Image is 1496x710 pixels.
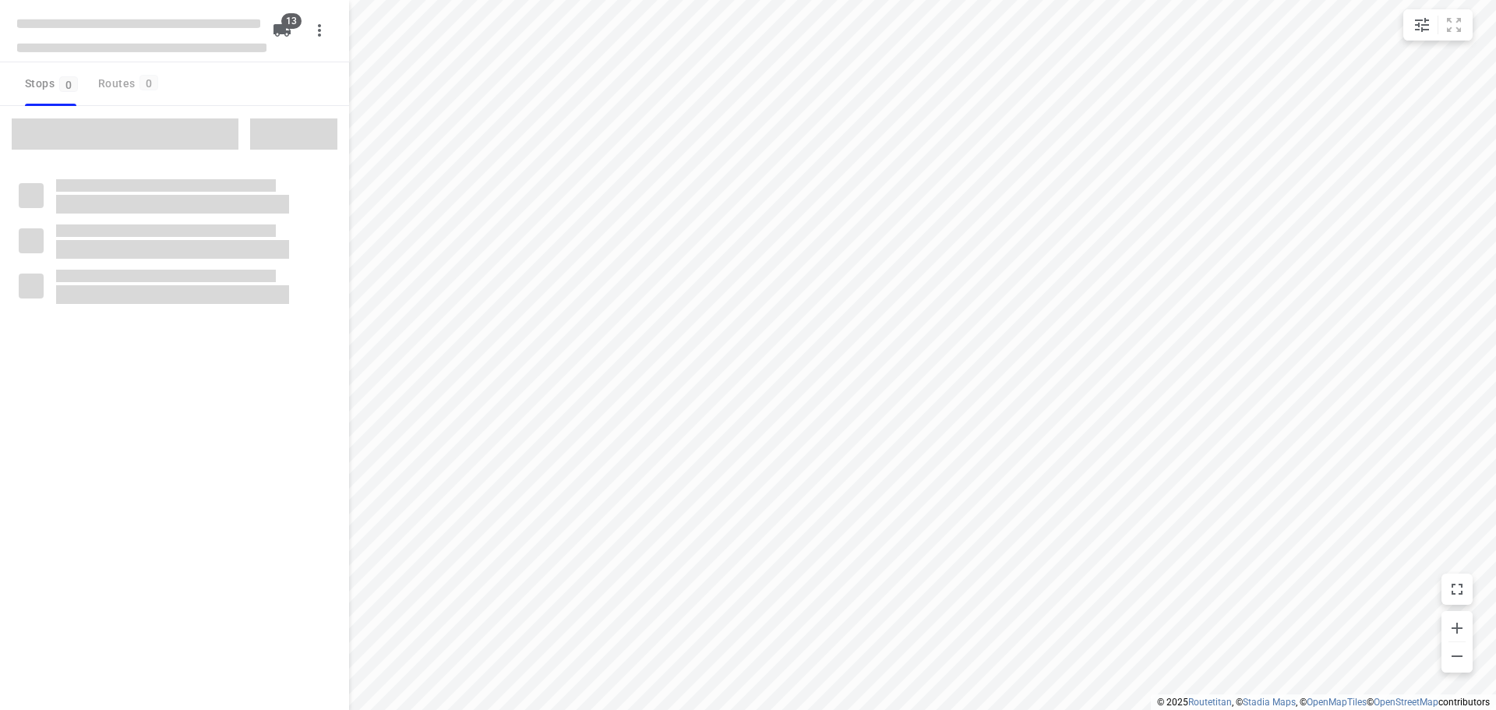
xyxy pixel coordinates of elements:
[1188,697,1232,708] a: Routetitan
[1243,697,1296,708] a: Stadia Maps
[1157,697,1490,708] li: © 2025 , © , © © contributors
[1403,9,1473,41] div: small contained button group
[1374,697,1438,708] a: OpenStreetMap
[1307,697,1367,708] a: OpenMapTiles
[1406,9,1438,41] button: Map settings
